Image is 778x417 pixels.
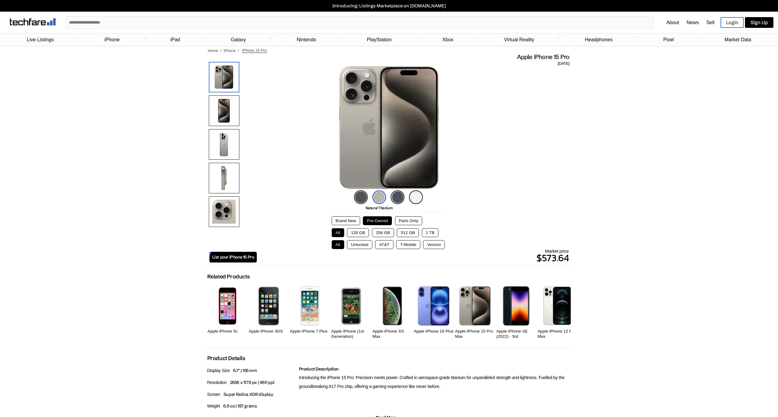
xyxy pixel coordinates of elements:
div: Market price [257,248,569,265]
button: 128 GB [347,228,369,237]
img: iPhone 15 Pro Max [459,286,491,326]
a: iPad [167,34,183,46]
img: iPhone SE 3rd Gen [503,286,529,325]
h2: Apple iPhone 5c [208,329,247,334]
a: iPhone (1st Generation) Apple iPhone (1st Generation) [331,283,371,341]
a: About [666,20,679,25]
a: iPhone XS Max Apple iPhone XS Max [373,283,412,341]
img: techfare logo [10,18,56,25]
a: iPhone [223,48,236,53]
img: natural-titanium-icon [372,190,386,204]
a: Nintendo [293,34,319,46]
button: All [332,228,344,237]
a: Galaxy [228,34,249,46]
p: Display Size [207,366,296,375]
button: Pre-Owned [363,216,392,225]
button: Brand New [332,216,360,225]
p: Resolution [207,378,296,387]
a: PlayStation [364,34,395,46]
img: iPhone (1st Generation) [339,286,363,325]
span: iPhone 15 Pro [242,48,267,53]
p: Screen [207,390,296,399]
a: iPhone 3GS Apple iPhone 3GS [249,283,289,341]
h2: Apple iPhone 16 Plus [414,329,454,334]
span: Natural Titanium [366,206,393,210]
a: List your iPhone 15 Pro [209,252,257,262]
img: white-titanium-icon [409,190,423,204]
span: List your iPhone 15 Pro [212,255,254,260]
a: iPhone 7 Plus Apple iPhone 7 Plus [290,283,330,341]
a: Sell [706,20,714,25]
img: iPhone 12 Pro Max [543,286,571,325]
a: Xbox [439,34,456,46]
a: News [687,20,699,25]
a: Live Listings [24,34,57,46]
h2: Apple iPhone 3GS [249,329,289,334]
button: 1 TB [422,228,438,237]
a: Introducing: Listings Marketplace on [DOMAIN_NAME] [3,3,775,9]
button: AT&T [375,240,393,249]
a: Pixel [660,34,677,46]
span: 6.6 oz | 187 grams [223,403,257,409]
h2: Apple iPhone 15 Pro Max [455,329,495,339]
a: Login [721,17,744,28]
a: iPhone [101,34,123,46]
img: iPhone 16 Plus [418,286,449,325]
h2: Apple iPhone 12 Pro Max [538,329,577,339]
h2: Apple iPhone 7 Plus [290,329,330,334]
a: iPhone 16 Plus Apple iPhone 16 Plus [414,283,454,341]
h2: Apple iPhone XS Max [373,329,412,339]
img: blue-titanium-icon [391,190,404,204]
a: iPhone 5s Apple iPhone 5c [208,283,247,341]
img: Camera [209,196,239,227]
img: iPhone 15 Pro [339,66,439,189]
a: Market Data [721,34,754,46]
h2: Related Products [207,273,250,280]
a: iPhone 15 Pro Max Apple iPhone 15 Pro Max [455,283,495,341]
h2: Apple iPhone (1st Generation) [331,329,371,339]
button: 256 GB [372,228,394,237]
button: Parts Only [395,216,422,225]
h2: Apple iPhone SE (2022) - 3rd Generation [496,329,536,344]
button: Unlocked [347,240,372,249]
button: T-Mobile [396,240,420,249]
span: / [220,48,222,53]
a: Virtual Reality [501,34,537,46]
p: Introducing the iPhone 15 Pro: Precision meets power. Crafted in aerospace-grade titanium for unp... [299,373,571,391]
span: 6.1” | 155 mm [233,368,257,373]
img: iPhone 7 Plus [300,286,319,325]
p: $573.64 [257,251,569,265]
h2: Product Description [299,366,571,372]
a: Headphones [582,34,616,46]
button: 512 GB [397,228,419,237]
span: Apple iPhone 15 Pro [517,53,570,61]
span: 2556 x 1179 px | 460 ppi [230,380,275,385]
h2: Product Details [207,355,245,362]
img: black-titanium-icon [354,190,368,204]
img: iPhone 5s [218,286,237,325]
a: iPhone SE 3rd Gen Apple iPhone SE (2022) - 3rd Generation [496,283,536,341]
span: / [238,48,239,53]
img: iPhone XS Max [382,286,402,325]
img: iPhone 15 Pro [209,62,239,92]
a: iPhone 12 Pro Max Apple iPhone 12 Pro Max [538,283,577,341]
span: [DATE] [558,61,570,66]
img: Side [209,163,239,193]
a: Home [208,48,218,53]
img: Front [209,95,239,126]
p: Weight [207,402,296,411]
button: All [332,240,344,249]
span: Super Retina XDR display [223,392,273,397]
img: iPhone 3GS [258,286,279,325]
img: Rear [209,129,239,160]
a: Sign Up [745,17,773,28]
button: Verizon [423,240,445,249]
